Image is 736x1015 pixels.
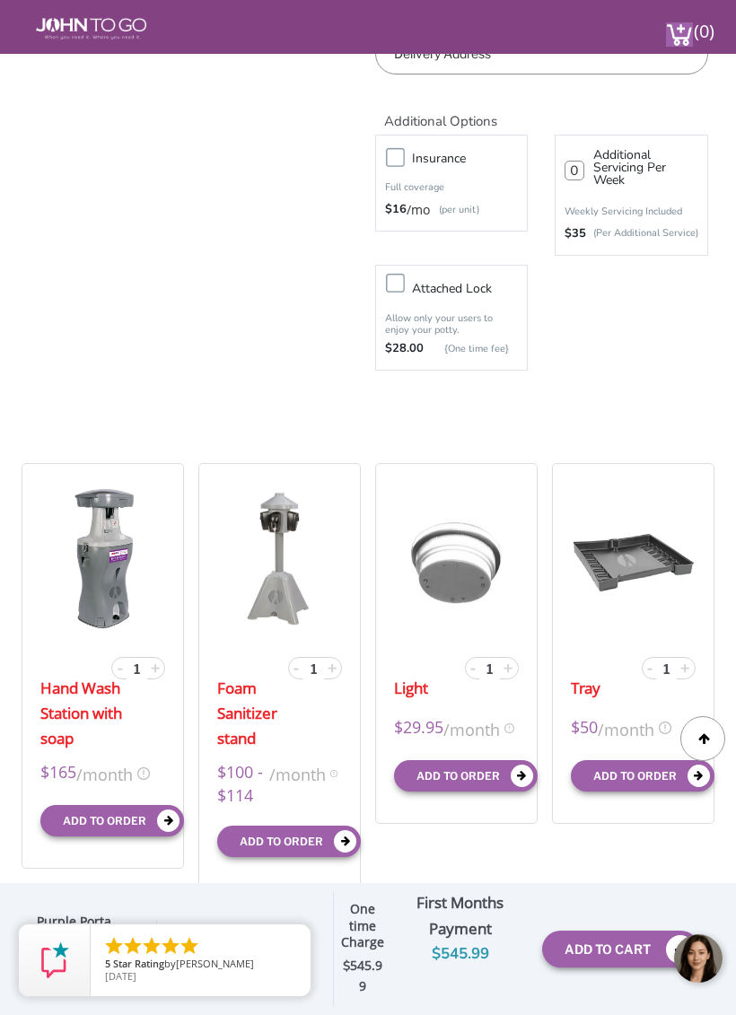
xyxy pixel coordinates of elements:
[217,826,361,857] button: Add to order
[392,890,529,942] div: First Months Payment
[394,715,443,741] span: $29.95
[37,942,73,978] img: Review Rating
[647,657,653,678] span: -
[412,147,536,170] h3: Insurance
[565,225,586,241] strong: $35
[56,486,151,630] img: 32
[118,657,123,678] span: -
[467,921,736,996] iframe: Live Chat Button
[375,92,708,131] h2: Additional Options
[122,935,144,957] li: 
[571,486,696,630] img: 32
[350,957,382,994] span: 545.99
[385,201,518,219] div: /mo
[571,715,598,741] span: $50
[412,277,536,300] h3: Attached lock
[105,969,136,983] span: [DATE]
[565,161,584,180] input: 0
[103,935,125,957] li: 
[105,958,296,971] span: by
[37,914,147,969] div: Purple Porta Potties: JTG Lift Unit
[385,340,424,358] strong: $28.00
[430,201,479,219] p: (per unit)
[105,957,110,970] span: 5
[294,657,299,678] span: -
[394,760,538,792] button: Add to order
[394,676,428,701] a: Light
[160,935,181,957] li: 
[141,935,162,957] li: 
[343,958,382,995] strong: $
[443,715,500,741] span: /month
[176,957,254,970] span: [PERSON_NAME]
[217,676,311,751] a: Foam Sanitizer stand
[239,486,320,630] img: 32
[392,942,529,967] div: $545.99
[137,767,150,780] img: icon
[40,760,76,786] span: $165
[151,657,160,678] span: +
[659,722,671,734] img: icon
[341,900,384,950] strong: One time Charge
[598,715,654,741] span: /month
[385,201,407,219] strong: $16
[40,676,134,751] a: Hand Wash Station with soap
[385,312,518,336] p: Allow only your users to enjoy your potty.
[565,205,697,218] p: Weekly Servicing Included
[586,226,697,241] p: (Per Additional Service)
[36,18,146,39] img: JOHN to go
[40,805,184,836] button: Add to order
[504,723,514,733] img: icon
[76,760,133,786] span: /month
[504,657,513,678] span: +
[571,676,600,701] a: Tray
[666,22,693,47] img: cart a
[433,340,509,358] p: {One time fee}
[470,657,476,678] span: -
[328,657,337,678] span: +
[179,935,200,957] li: 
[385,179,518,197] p: Full coverage
[394,486,519,630] img: 32
[680,657,689,678] span: +
[571,760,714,792] button: Add to order
[217,760,269,807] span: $100 - $114
[269,760,326,807] span: /month
[330,770,337,777] img: icon
[593,149,697,187] h3: Additional Servicing Per Week
[113,957,164,970] span: Star Rating
[693,4,714,43] span: (0)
